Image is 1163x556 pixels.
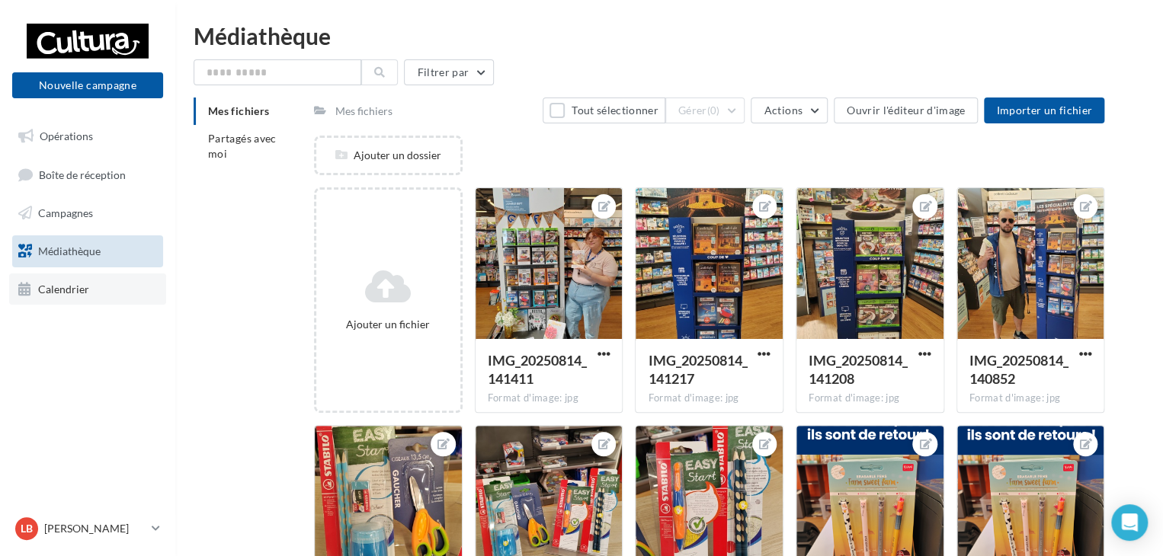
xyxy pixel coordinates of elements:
div: Format d'image: jpg [969,391,1092,405]
a: Campagnes [9,197,166,229]
a: Opérations [9,120,166,152]
span: Actions [764,104,802,117]
div: Format d'image: jpg [488,391,610,405]
div: Ajouter un dossier [316,148,460,163]
div: Ajouter un fichier [322,317,454,332]
button: Ouvrir l'éditeur d'image [834,97,978,123]
button: Tout sélectionner [543,97,665,123]
a: Boîte de réception [9,158,166,191]
div: Open Intercom Messenger [1111,504,1148,541]
span: IMG_20250814_141411 [488,352,587,387]
span: IMG_20250814_141217 [648,352,747,387]
span: Opérations [40,129,93,142]
button: Nouvelle campagne [12,72,163,98]
span: LB [21,521,33,536]
div: Médiathèque [194,24,1145,47]
button: Gérer(0) [665,97,745,123]
span: Calendrier [38,282,89,295]
span: (0) [707,104,720,117]
div: Format d'image: jpg [648,391,771,405]
div: Format d'image: jpg [809,391,931,405]
div: Mes fichiers [335,104,392,119]
p: [PERSON_NAME] [44,521,146,536]
span: Partagés avec moi [208,132,277,160]
button: Actions [751,97,827,123]
span: Boîte de réception [39,168,126,181]
a: Médiathèque [9,235,166,267]
a: LB [PERSON_NAME] [12,514,163,543]
span: Médiathèque [38,244,101,257]
button: Importer un fichier [984,97,1104,123]
span: Mes fichiers [208,104,269,117]
span: Importer un fichier [996,104,1092,117]
span: Campagnes [38,206,93,219]
a: Calendrier [9,273,166,305]
span: IMG_20250814_141208 [809,352,908,387]
button: Filtrer par [404,59,494,85]
span: IMG_20250814_140852 [969,352,1068,387]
